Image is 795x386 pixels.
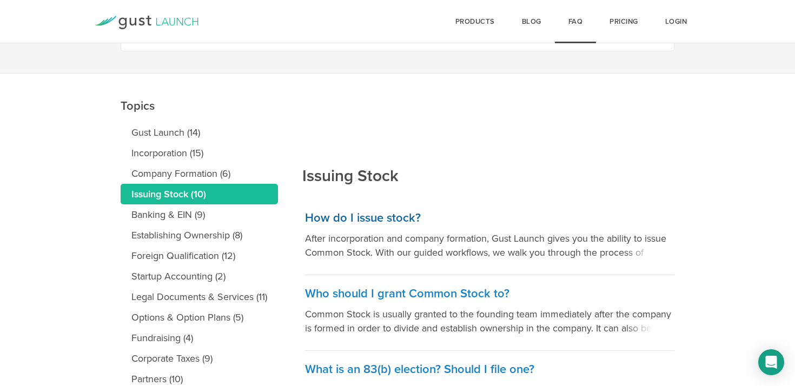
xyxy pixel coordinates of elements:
h3: What is an 83(b) election? Should I file one? [305,362,674,377]
h2: Topics [121,22,278,117]
a: Foreign Qualification (12) [121,245,278,266]
a: Gust Launch (14) [121,122,278,143]
a: How do I issue stock? After incorporation and company formation, Gust Launch gives you the abilit... [305,199,674,275]
a: Company Formation (6) [121,163,278,184]
a: Fundraising (4) [121,328,278,348]
a: Banking & EIN (9) [121,204,278,225]
a: Options & Option Plans (5) [121,307,278,328]
p: After incorporation and company formation, Gust Launch gives you the ability to issue Common Stoc... [305,231,674,259]
a: Establishing Ownership (8) [121,225,278,245]
a: Incorporation (15) [121,143,278,163]
h3: Who should I grant Common Stock to? [305,286,674,302]
h2: Issuing Stock [302,92,399,187]
a: Legal Documents & Services (11) [121,287,278,307]
a: Who should I grant Common Stock to? Common Stock is usually granted to the founding team immediat... [305,275,674,351]
div: Open Intercom Messenger [758,349,784,375]
a: Issuing Stock (10) [121,184,278,204]
a: Corporate Taxes (9) [121,348,278,369]
h3: How do I issue stock? [305,210,674,226]
p: Common Stock is usually granted to the founding team immediately after the company is formed in o... [305,307,674,335]
a: Startup Accounting (2) [121,266,278,287]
